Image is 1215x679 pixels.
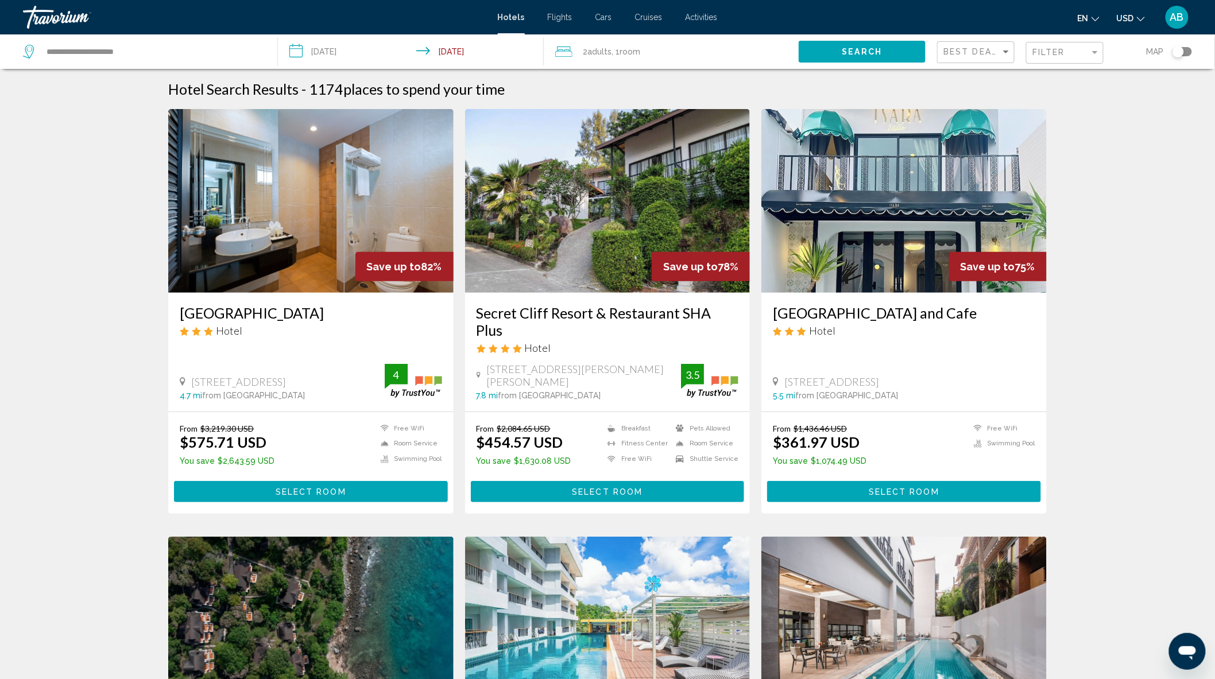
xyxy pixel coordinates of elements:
mat-select: Sort by [943,48,1011,57]
del: $3,219.30 USD [200,424,254,433]
div: 3 star Hotel [180,324,442,337]
div: 4 star Hotel [477,342,739,354]
span: places to spend your time [343,80,505,98]
button: Select Room [767,481,1041,502]
span: Select Room [869,487,939,496]
button: Search [799,41,926,62]
ins: $361.97 USD [773,433,860,451]
span: Map [1147,44,1164,60]
a: [GEOGRAPHIC_DATA] [180,304,442,321]
div: 4 [385,368,408,382]
a: Cars [595,13,612,22]
div: 82% [355,252,454,281]
img: trustyou-badge.svg [681,364,738,398]
span: en [1078,14,1089,23]
div: 3 star Hotel [773,324,1035,337]
span: Hotel [525,342,551,354]
li: Free WiFi [602,454,670,464]
li: Pets Allowed [670,424,738,433]
span: Hotel [809,324,835,337]
ins: $454.57 USD [477,433,563,451]
span: 7.8 mi [477,391,498,400]
img: Hotel image [465,109,750,293]
div: 78% [652,252,750,281]
h1: Hotel Search Results [168,80,299,98]
button: Toggle map [1164,46,1192,57]
div: 3.5 [681,368,704,382]
span: 5.5 mi [773,391,795,400]
span: [STREET_ADDRESS] [191,375,286,388]
span: Hotel [216,324,242,337]
button: Filter [1026,41,1104,65]
span: You save [773,456,808,465]
img: trustyou-badge.svg [385,364,442,398]
li: Breakfast [602,424,670,433]
a: Hotels [498,13,525,22]
button: Travelers: 2 adults, 0 children [544,34,799,69]
li: Room Service [670,439,738,449]
span: Adults [587,47,612,56]
del: $2,084.65 USD [497,424,551,433]
span: , 1 [612,44,640,60]
span: 2 [583,44,612,60]
li: Swimming Pool [968,439,1035,449]
a: Activities [686,13,718,22]
span: - [301,80,306,98]
ins: $575.71 USD [180,433,266,451]
a: Cruises [635,13,663,22]
button: Change language [1078,10,1100,26]
span: From [773,424,791,433]
li: Swimming Pool [375,454,442,464]
span: Search [842,48,883,57]
span: Save up to [367,261,421,273]
span: From [477,424,494,433]
a: Travorium [23,6,486,29]
span: [STREET_ADDRESS] [784,375,879,388]
li: Shuttle Service [670,454,738,464]
span: Save up to [663,261,718,273]
button: Change currency [1117,10,1145,26]
button: Check-in date: Oct 27, 2025 Check-out date: Nov 6, 2025 [278,34,544,69]
span: You save [180,456,215,465]
a: Secret Cliff Resort & Restaurant SHA Plus [477,304,739,339]
a: Select Room [174,484,448,496]
img: Hotel image [168,109,454,293]
span: 4.7 mi [180,391,202,400]
span: Filter [1032,48,1065,57]
span: from [GEOGRAPHIC_DATA] [795,391,898,400]
li: Room Service [375,439,442,449]
span: Select Room [572,487,643,496]
span: AB [1170,11,1184,23]
del: $1,436.46 USD [794,424,847,433]
span: Select Room [276,487,346,496]
button: Select Room [471,481,745,502]
span: from [GEOGRAPHIC_DATA] [498,391,601,400]
span: [STREET_ADDRESS][PERSON_NAME][PERSON_NAME] [486,363,681,388]
img: Hotel image [761,109,1047,293]
a: Select Room [767,484,1041,496]
a: Flights [548,13,572,22]
a: [GEOGRAPHIC_DATA] and Cafe [773,304,1035,321]
span: Room [620,47,640,56]
a: Select Room [471,484,745,496]
div: 75% [949,252,1047,281]
span: from [GEOGRAPHIC_DATA] [202,391,305,400]
button: Select Room [174,481,448,502]
h2: 1174 [309,80,505,98]
p: $2,643.59 USD [180,456,274,465]
iframe: Кнопка запуска окна обмена сообщениями [1169,633,1206,670]
button: User Menu [1162,5,1192,29]
li: Free WiFi [375,424,442,433]
span: Save up to [961,261,1015,273]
